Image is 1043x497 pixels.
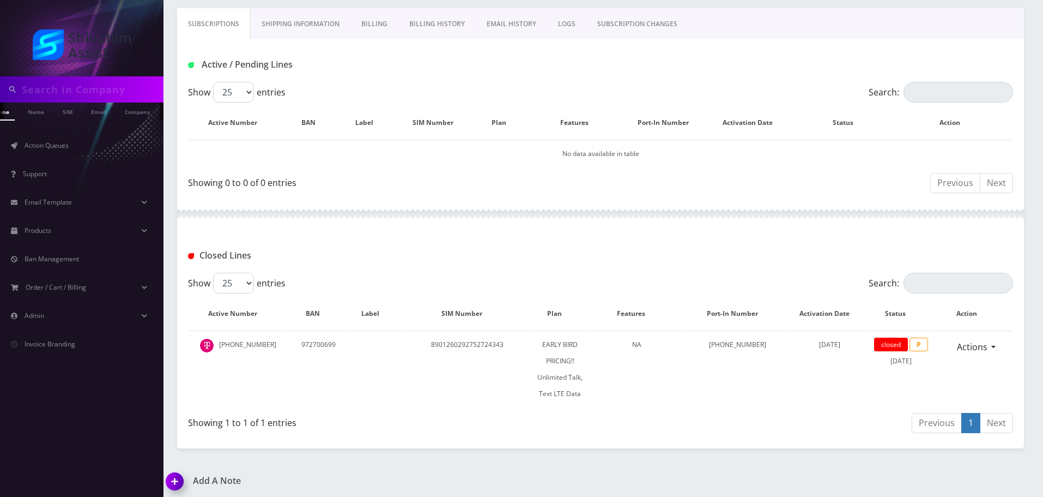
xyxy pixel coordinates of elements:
[400,107,477,139] th: SIM Number: activate to sort column ascending
[288,298,349,330] th: BAN: activate to sort column ascending
[531,107,629,139] th: Features: activate to sort column ascending
[25,197,72,207] span: Email Template
[288,331,349,408] td: 972700699
[476,8,547,40] a: EMAIL HISTORY
[341,107,399,139] th: Label: activate to sort column ascending
[909,338,928,351] span: P
[350,298,402,330] th: Label: activate to sort column ascending
[932,298,1012,330] th: Action : activate to sort column ascending
[708,107,798,139] th: Activation Date: activate to sort column ascending
[213,273,254,294] select: Showentries
[547,8,586,40] a: LOGS
[22,79,161,100] input: Search in Company
[403,331,532,408] td: 8901260292752724343
[799,107,897,139] th: Status: activate to sort column ascending
[26,283,86,292] span: Order / Cart / Billing
[23,169,47,178] span: Support
[586,8,688,40] a: SUBSCRIPTION CHANGES
[588,298,686,330] th: Features: activate to sort column ascending
[533,331,587,408] td: EARLY BIRD PRICING!! Unlimited Talk, Text LTE Data
[871,331,931,408] td: [DATE]
[189,331,287,408] td: [PHONE_NUMBER]
[398,8,476,40] a: Billing History
[869,82,1013,103] label: Search:
[25,226,51,235] span: Products
[188,59,452,70] h1: Active / Pending Lines
[188,253,194,259] img: Closed Lines
[588,331,686,408] td: NA
[903,273,1013,294] input: Search:
[687,298,789,330] th: Port-In Number: activate to sort column ascending
[188,250,452,261] h1: Closed Lines
[188,62,194,68] img: Active / Pending Lines
[930,173,980,193] a: Previous
[687,331,789,408] td: [PHONE_NUMBER]
[119,103,156,119] a: Company
[25,311,44,320] span: Admin
[871,298,931,330] th: Status: activate to sort column ascending
[25,339,75,349] span: Invoice Branding
[188,412,592,429] div: Showing 1 to 1 of 1 entries
[912,413,962,433] a: Previous
[33,29,131,60] img: Shluchim Assist
[189,298,287,330] th: Active Number: activate to sort column descending
[189,140,1012,167] td: No data available in table
[533,298,587,330] th: Plan: activate to sort column ascending
[874,338,908,351] span: closed
[950,337,995,357] a: Actions
[177,8,251,40] a: Subscriptions
[188,273,286,294] label: Show entries
[630,107,707,139] th: Port-In Number: activate to sort column ascending
[350,8,398,40] a: Billing
[189,107,287,139] th: Active Number: activate to sort column ascending
[980,413,1013,433] a: Next
[478,107,530,139] th: Plan: activate to sort column ascending
[86,103,112,119] a: Email
[790,298,869,330] th: Activation Date: activate to sort column ascending
[403,298,532,330] th: SIM Number: activate to sort column ascending
[200,339,214,352] img: t_img.png
[980,173,1013,193] a: Next
[25,254,79,264] span: Ban Management
[869,273,1013,294] label: Search:
[188,172,592,189] div: Showing 0 to 0 of 0 entries
[819,340,840,349] span: [DATE]
[166,476,592,486] a: Add A Note
[22,103,50,119] a: Name
[251,8,350,40] a: Shipping Information
[188,82,286,103] label: Show entries
[898,107,1012,139] th: Action: activate to sort column ascending
[57,103,78,119] a: SIM
[25,141,69,150] span: Action Queues
[213,82,254,103] select: Showentries
[288,107,339,139] th: BAN: activate to sort column ascending
[903,82,1013,103] input: Search:
[961,413,980,433] a: 1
